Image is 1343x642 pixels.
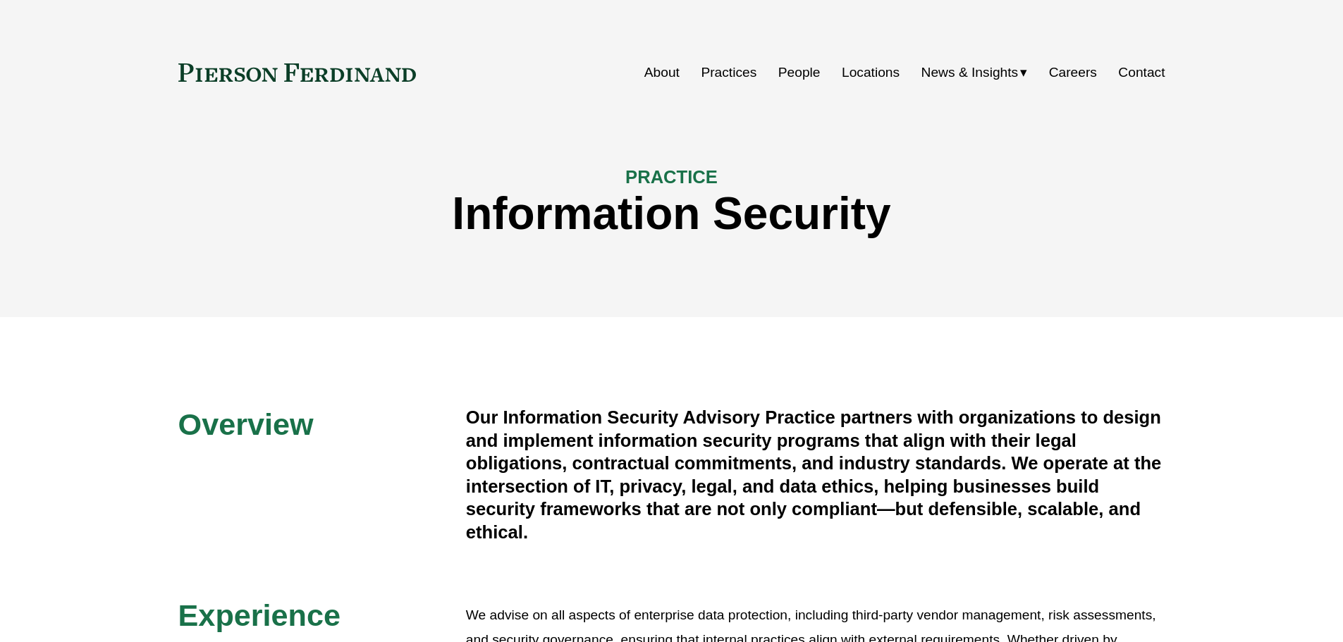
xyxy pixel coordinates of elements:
span: Overview [178,407,314,441]
h4: Our Information Security Advisory Practice partners with organizations to design and implement in... [466,406,1165,543]
a: People [778,59,821,86]
a: folder dropdown [921,59,1028,86]
a: About [644,59,680,86]
h1: Information Security [178,188,1165,240]
a: Practices [701,59,756,86]
a: Careers [1049,59,1097,86]
a: Locations [842,59,900,86]
a: Contact [1118,59,1165,86]
span: PRACTICE [625,167,718,187]
span: News & Insights [921,61,1019,85]
span: Experience [178,598,341,632]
